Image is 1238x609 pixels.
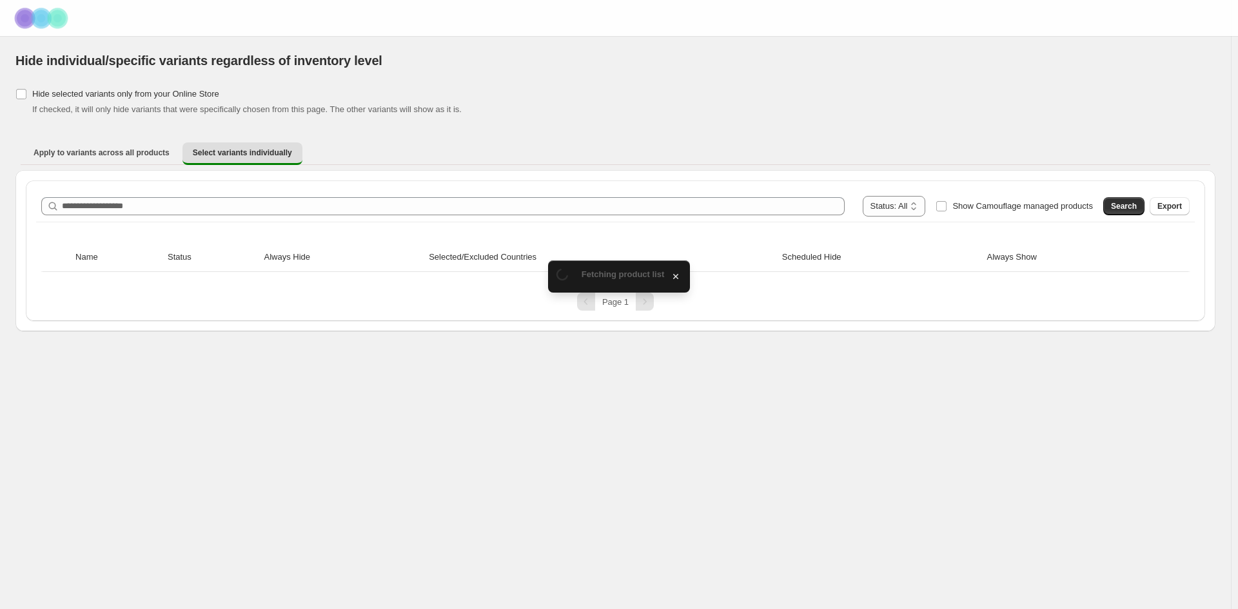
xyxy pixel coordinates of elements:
span: Search [1111,201,1137,211]
button: Search [1103,197,1145,215]
th: Name [72,243,164,272]
th: Selected/Excluded Countries [425,243,778,272]
div: Select variants individually [15,170,1215,331]
button: Apply to variants across all products [23,142,180,163]
span: Show Camouflage managed products [952,201,1093,211]
span: Select variants individually [193,148,292,158]
button: Select variants individually [182,142,302,165]
span: Page 1 [602,297,629,307]
span: Fetching product list [582,269,665,279]
span: Apply to variants across all products [34,148,170,158]
th: Always Show [983,243,1159,272]
span: Hide individual/specific variants regardless of inventory level [15,53,382,68]
th: Scheduled Hide [778,243,983,272]
button: Export [1150,197,1190,215]
th: Always Hide [260,243,426,272]
th: Status [164,243,260,272]
span: If checked, it will only hide variants that were specifically chosen from this page. The other va... [32,104,462,114]
nav: Pagination [36,293,1195,311]
span: Export [1157,201,1182,211]
span: Hide selected variants only from your Online Store [32,89,219,99]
